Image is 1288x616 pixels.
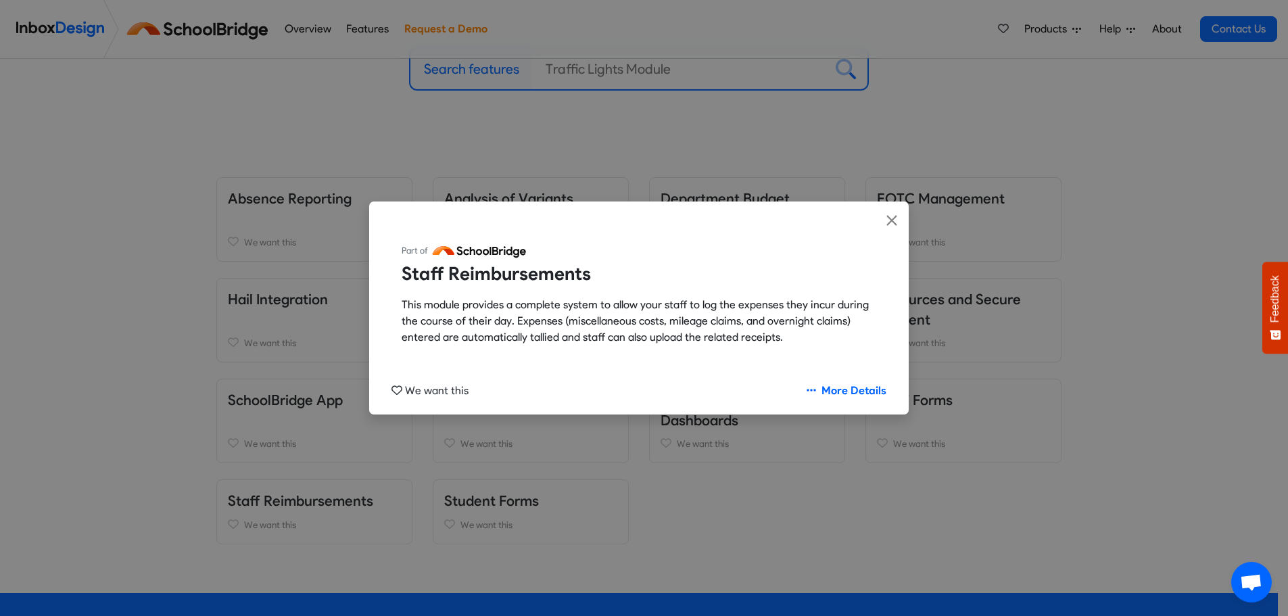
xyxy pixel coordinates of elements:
span: We want this [405,384,469,397]
button: Close [875,202,909,240]
img: logo_schoolbridge.svg [431,240,532,262]
p: This module provides a complete system to allow your staff to log the expenses they incur during ... [402,297,876,346]
button: Feedback - Show survey [1262,262,1288,354]
button: We want this [380,378,480,404]
div: Open chat [1231,562,1272,602]
span: Feedback [1269,275,1281,323]
span: Part of [402,244,428,257]
h4: Staff Reimbursements [402,262,876,286]
a: More Details [795,378,898,404]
